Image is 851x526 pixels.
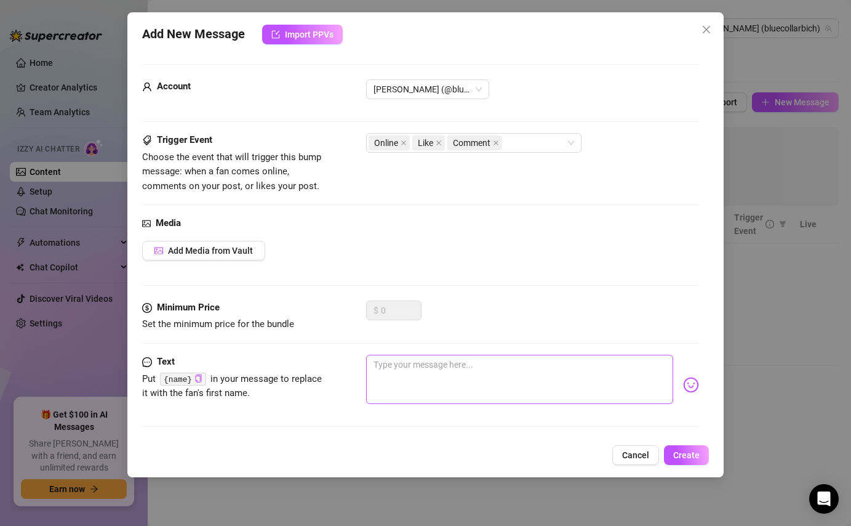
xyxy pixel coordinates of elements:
span: dollar [142,301,152,315]
span: Add New Message [142,25,245,44]
span: message [142,355,152,370]
button: Create [664,445,709,465]
span: Comment [453,136,490,150]
span: Choose the event that will trigger this bump message: when a fan comes online, comments on your p... [142,152,321,192]
strong: Minimum Price [157,302,220,313]
span: Add Media from Vault [168,246,253,256]
span: Put in your message to replace it with the fan's first name. [142,373,322,399]
strong: Trigger Event [157,134,212,145]
button: Cancel [612,445,659,465]
span: close [401,140,407,146]
span: Online [374,136,398,150]
code: {name} [160,373,206,386]
strong: Text [157,356,175,367]
img: svg%3e [683,377,699,393]
button: Click to Copy [194,374,202,384]
button: Close [697,20,716,39]
span: Set the minimum price for the bundle [142,318,294,330]
span: Import PPVs [285,30,334,39]
strong: Media [156,217,181,229]
span: close [701,25,711,34]
span: import [271,30,280,39]
div: Open Intercom Messenger [809,484,839,514]
span: user [142,79,152,94]
span: tags [142,133,152,148]
button: Import PPVs [262,25,343,44]
strong: Account [157,81,191,92]
span: Close [697,25,716,34]
span: picture [142,216,151,231]
span: Comment [447,136,502,150]
span: close [493,140,499,146]
span: Like [412,136,445,150]
span: close [436,140,442,146]
span: Britt (@bluecollarbich) [374,80,482,99]
span: Cancel [622,450,649,460]
span: Online [369,136,410,150]
button: Add Media from Vault [142,241,265,261]
span: Like [418,136,433,150]
span: copy [194,374,202,382]
span: picture [154,246,163,255]
span: Create [673,450,700,460]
